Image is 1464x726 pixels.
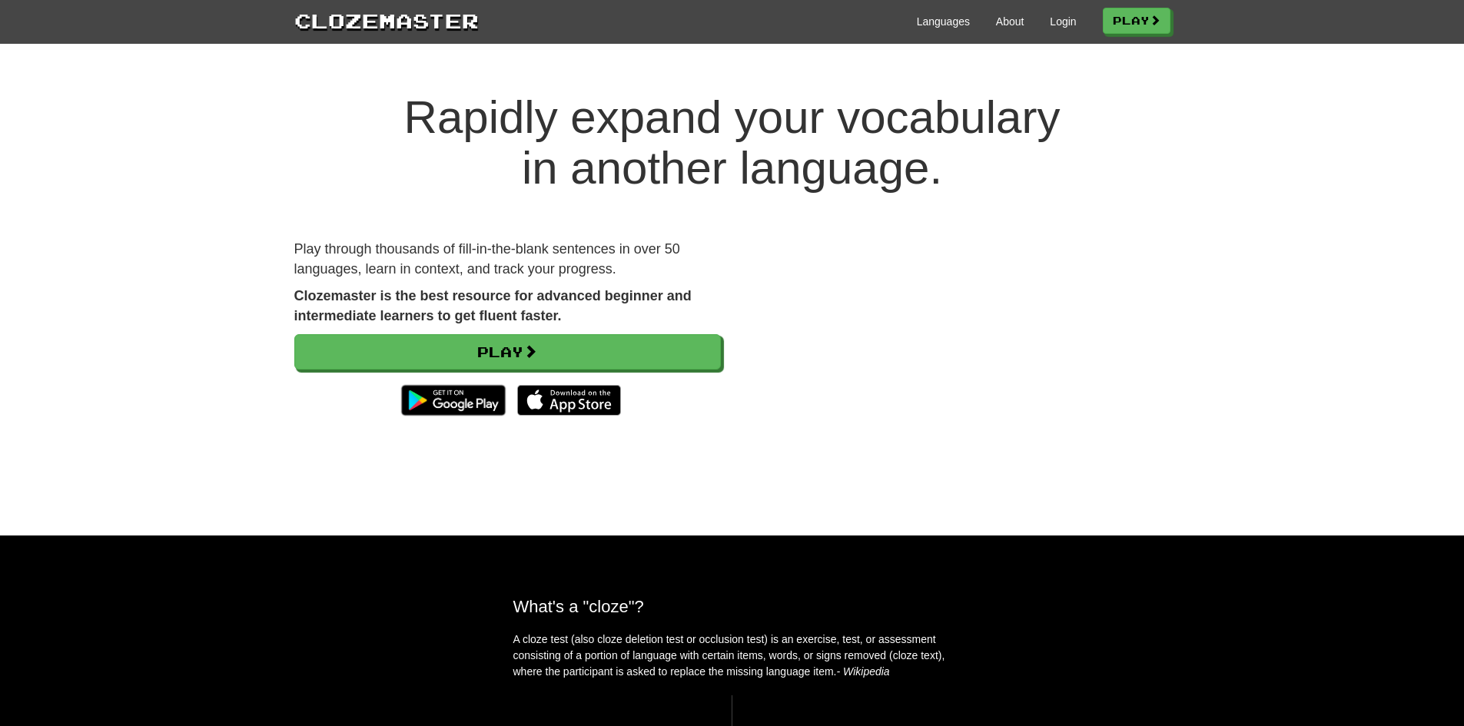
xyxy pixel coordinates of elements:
[513,632,951,680] p: A cloze test (also cloze deletion test or occlusion test) is an exercise, test, or assessment con...
[294,6,479,35] a: Clozemaster
[513,597,951,616] h2: What's a "cloze"?
[393,377,513,423] img: Get it on Google Play
[1050,14,1076,29] a: Login
[917,14,970,29] a: Languages
[294,240,721,279] p: Play through thousands of fill-in-the-blank sentences in over 50 languages, learn in context, and...
[837,665,890,678] em: - Wikipedia
[517,385,621,416] img: Download_on_the_App_Store_Badge_US-UK_135x40-25178aeef6eb6b83b96f5f2d004eda3bffbb37122de64afbaef7...
[1103,8,1170,34] a: Play
[294,334,721,370] a: Play
[294,288,692,323] strong: Clozemaster is the best resource for advanced beginner and intermediate learners to get fluent fa...
[996,14,1024,29] a: About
